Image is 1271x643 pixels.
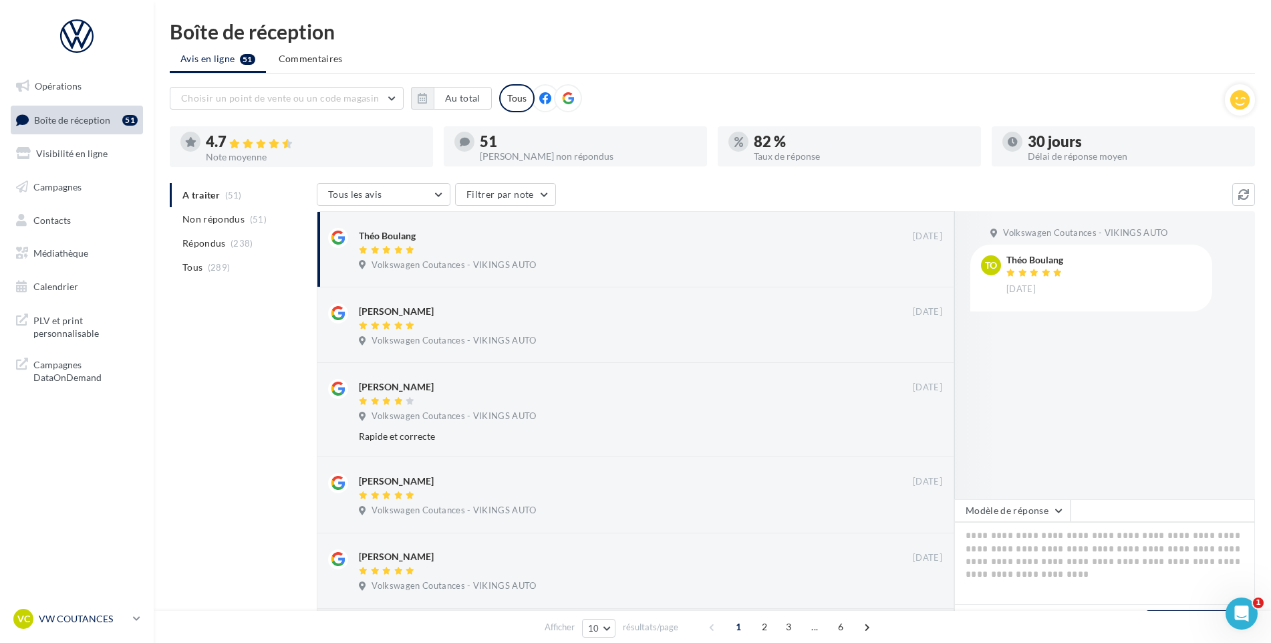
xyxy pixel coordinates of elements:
[8,140,146,168] a: Visibilité en ligne
[754,134,970,149] div: 82 %
[499,84,535,112] div: Tous
[182,261,202,274] span: Tous
[728,616,749,638] span: 1
[359,229,416,243] div: Théo Boulang
[33,281,78,292] span: Calendrier
[182,237,226,250] span: Répondus
[8,306,146,346] a: PLV et print personnalisable
[1226,598,1258,630] iframe: Intercom live chat
[359,305,434,318] div: [PERSON_NAME]
[588,623,599,634] span: 10
[1006,255,1065,265] div: Théo Boulang
[17,612,30,626] span: VC
[122,115,138,126] div: 51
[359,430,855,443] div: Rapide et correcte
[1028,134,1244,149] div: 30 jours
[8,239,146,267] a: Médiathèque
[181,92,379,104] span: Choisir un point de vente ou un code magasin
[359,550,434,563] div: [PERSON_NAME]
[913,306,942,318] span: [DATE]
[1253,598,1264,608] span: 1
[33,247,88,259] span: Médiathèque
[372,335,536,347] span: Volkswagen Coutances - VIKINGS AUTO
[623,621,678,634] span: résultats/page
[804,616,825,638] span: ...
[328,188,382,200] span: Tous les avis
[36,148,108,159] span: Visibilité en ligne
[830,616,851,638] span: 6
[754,616,775,638] span: 2
[778,616,799,638] span: 3
[250,214,267,225] span: (51)
[8,173,146,201] a: Campagnes
[33,214,71,225] span: Contacts
[954,499,1071,522] button: Modèle de réponse
[33,356,138,384] span: Campagnes DataOnDemand
[206,152,422,162] div: Note moyenne
[359,380,434,394] div: [PERSON_NAME]
[8,350,146,390] a: Campagnes DataOnDemand
[34,114,110,125] span: Boîte de réception
[913,552,942,564] span: [DATE]
[8,72,146,100] a: Opérations
[913,476,942,488] span: [DATE]
[359,475,434,488] div: [PERSON_NAME]
[545,621,575,634] span: Afficher
[434,87,492,110] button: Au total
[582,619,616,638] button: 10
[33,311,138,340] span: PLV et print personnalisable
[372,580,536,592] span: Volkswagen Coutances - VIKINGS AUTO
[33,181,82,192] span: Campagnes
[208,262,231,273] span: (289)
[39,612,128,626] p: VW COUTANCES
[182,213,245,226] span: Non répondus
[8,106,146,134] a: Boîte de réception51
[985,259,997,272] span: To
[913,382,942,394] span: [DATE]
[480,134,696,149] div: 51
[372,505,536,517] span: Volkswagen Coutances - VIKINGS AUTO
[279,52,343,66] span: Commentaires
[411,87,492,110] button: Au total
[8,207,146,235] a: Contacts
[170,87,404,110] button: Choisir un point de vente ou un code magasin
[754,152,970,161] div: Taux de réponse
[1028,152,1244,161] div: Délai de réponse moyen
[11,606,143,632] a: VC VW COUTANCES
[231,238,253,249] span: (238)
[913,231,942,243] span: [DATE]
[455,183,556,206] button: Filtrer par note
[170,21,1255,41] div: Boîte de réception
[317,183,450,206] button: Tous les avis
[1003,227,1167,239] span: Volkswagen Coutances - VIKINGS AUTO
[1006,283,1036,295] span: [DATE]
[8,273,146,301] a: Calendrier
[480,152,696,161] div: [PERSON_NAME] non répondus
[206,134,422,150] div: 4.7
[372,259,536,271] span: Volkswagen Coutances - VIKINGS AUTO
[35,80,82,92] span: Opérations
[372,410,536,422] span: Volkswagen Coutances - VIKINGS AUTO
